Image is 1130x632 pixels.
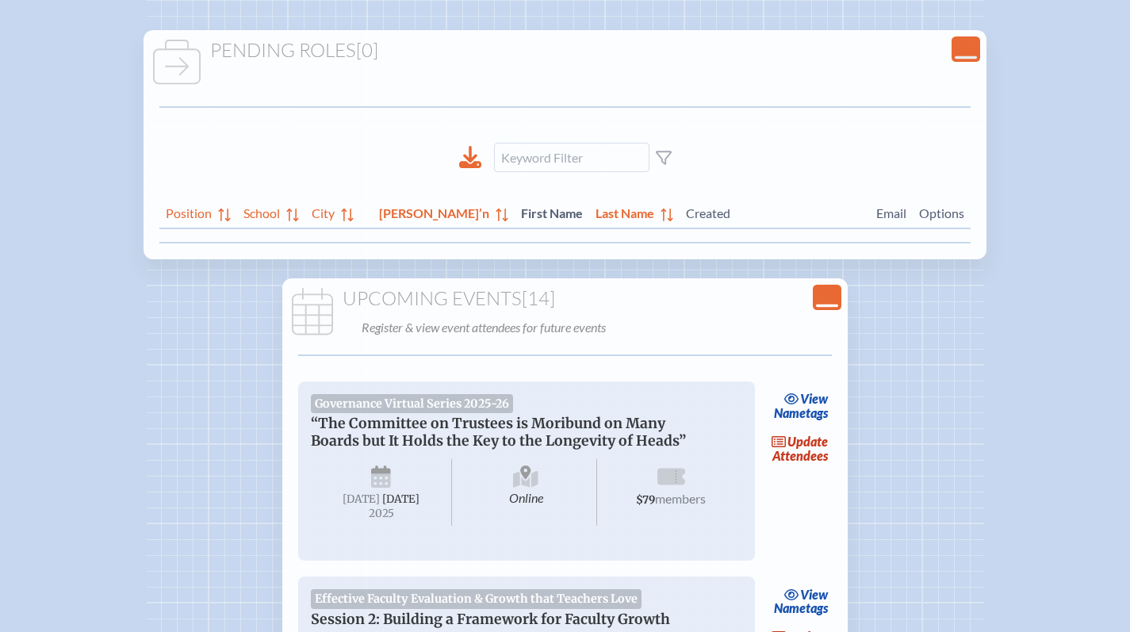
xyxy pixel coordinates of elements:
span: members [655,491,706,506]
span: [PERSON_NAME]’n [379,202,489,221]
span: 2025 [324,508,439,519]
span: [0] [356,38,378,62]
span: view [800,587,828,602]
span: [DATE] [382,492,419,506]
span: [14] [522,286,555,310]
span: Governance Virtual Series 2025-26 [311,394,514,413]
span: Position [166,202,212,221]
span: City [312,202,335,221]
h1: Upcoming Events [289,288,842,310]
div: Download to CSV [459,146,481,169]
span: Online [455,459,597,526]
a: updateAttendees [768,431,833,467]
span: Effective Faculty Evaluation & Growth that Teachers Love [311,589,642,608]
input: Keyword Filter [494,143,649,172]
span: First Name [521,202,583,221]
a: viewNametags [770,583,833,619]
h1: Pending Roles [150,40,980,62]
span: update [787,434,828,449]
p: Register & view event attendees for future events [362,316,839,339]
span: “The Committee on Trustees is Moribund on Many Boards but It Holds the Key to the Longevity of He... [311,415,686,450]
span: Last Name [596,202,654,221]
span: School [243,202,280,221]
a: viewNametags [770,388,833,424]
span: Options [919,202,964,221]
span: view [800,391,828,406]
span: [DATE] [343,492,380,506]
span: $79 [636,493,655,507]
span: Email [876,202,906,221]
span: Created [686,202,864,221]
span: Session 2: Building a Framework for Faculty Growth [311,611,670,628]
